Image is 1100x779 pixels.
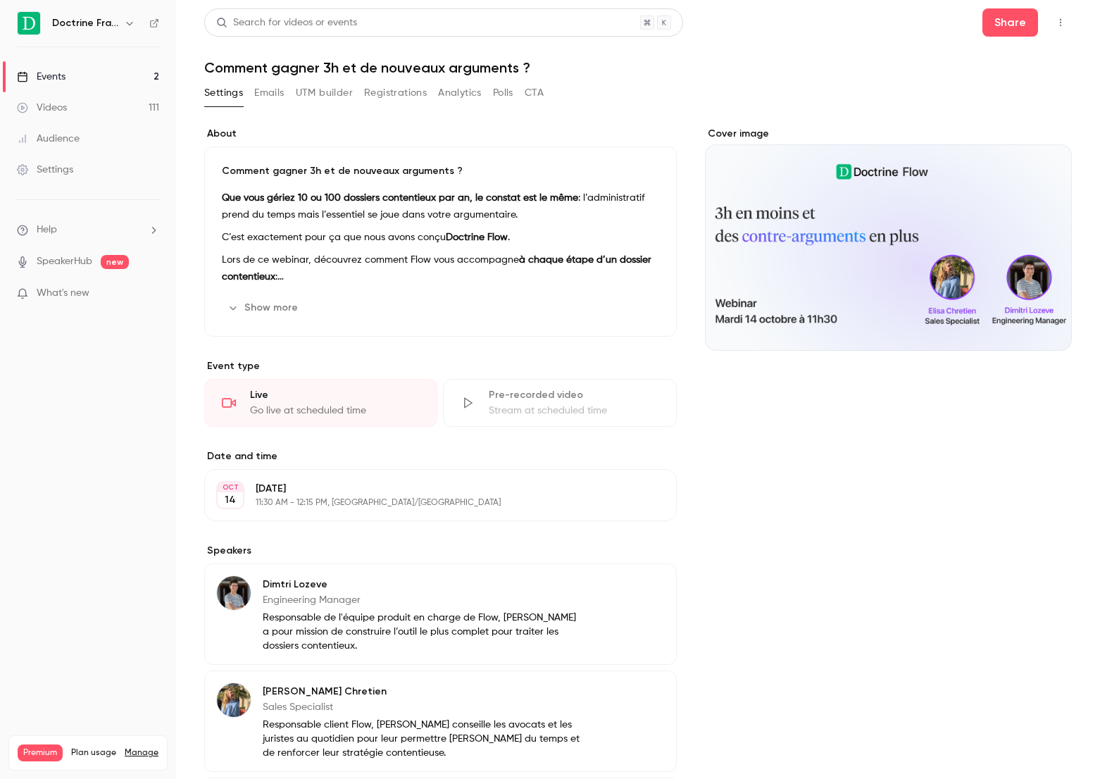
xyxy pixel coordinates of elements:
[218,482,243,492] div: OCT
[204,544,677,558] label: Speakers
[17,223,159,237] li: help-dropdown-opener
[263,593,585,607] p: Engineering Manager
[296,82,353,104] button: UTM builder
[225,493,236,507] p: 14
[17,163,73,177] div: Settings
[222,229,659,246] p: C’est exactement pour ça que nous avons conçu .
[525,82,544,104] button: CTA
[18,744,63,761] span: Premium
[37,286,89,301] span: What's new
[204,82,243,104] button: Settings
[254,82,284,104] button: Emails
[204,59,1072,76] h1: Comment gagner 3h et de nouveaux arguments ?
[256,482,602,496] p: [DATE]
[364,82,427,104] button: Registrations
[250,388,420,402] div: Live
[18,12,40,35] img: Doctrine France
[443,379,676,427] div: Pre-recorded videoStream at scheduled time
[982,8,1038,37] button: Share
[489,404,658,418] div: Stream at scheduled time
[250,404,420,418] div: Go live at scheduled time
[493,82,513,104] button: Polls
[438,82,482,104] button: Analytics
[217,683,251,717] img: Elisa Chretien
[446,232,508,242] strong: Doctrine Flow
[204,563,677,665] div: Dimtri LozeveDimtri LozeveEngineering ManagerResponsable de l'équipe produit en charge de Flow, [...
[125,747,158,759] a: Manage
[37,254,92,269] a: SpeakerHub
[263,611,585,653] p: Responsable de l'équipe produit en charge de Flow, [PERSON_NAME] a pour mission de construire l’o...
[204,671,677,772] div: Elisa Chretien[PERSON_NAME] ChretienSales SpecialistResponsable client Flow, [PERSON_NAME] consei...
[256,497,602,509] p: 11:30 AM - 12:15 PM, [GEOGRAPHIC_DATA]/[GEOGRAPHIC_DATA]
[222,189,659,223] p: : l’administratif prend du temps mais l’essentiel se joue dans votre argumentaire.
[101,255,129,269] span: new
[489,388,658,402] div: Pre-recorded video
[705,127,1073,351] section: Cover image
[52,16,118,30] h6: Doctrine France
[263,685,585,699] p: [PERSON_NAME] Chretien
[37,223,57,237] span: Help
[216,15,357,30] div: Search for videos or events
[204,359,677,373] p: Event type
[217,576,251,610] img: Dimtri Lozeve
[142,287,159,300] iframe: Noticeable Trigger
[71,747,116,759] span: Plan usage
[204,127,677,141] label: About
[17,132,80,146] div: Audience
[263,718,585,760] p: Responsable client Flow, [PERSON_NAME] conseille les avocats et les juristes au quotidien pour le...
[222,164,659,178] p: Comment gagner 3h et de nouveaux arguments ?
[263,578,585,592] p: Dimtri Lozeve
[222,251,659,285] p: Lors de ce webinar, découvrez comment Flow vous accompagne :
[204,379,437,427] div: LiveGo live at scheduled time
[17,101,67,115] div: Videos
[705,127,1073,141] label: Cover image
[222,193,578,203] strong: Que vous gériez 10 ou 100 dossiers contentieux par an, le constat est le même
[17,70,65,84] div: Events
[204,449,677,463] label: Date and time
[222,297,306,319] button: Show more
[263,700,585,714] p: Sales Specialist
